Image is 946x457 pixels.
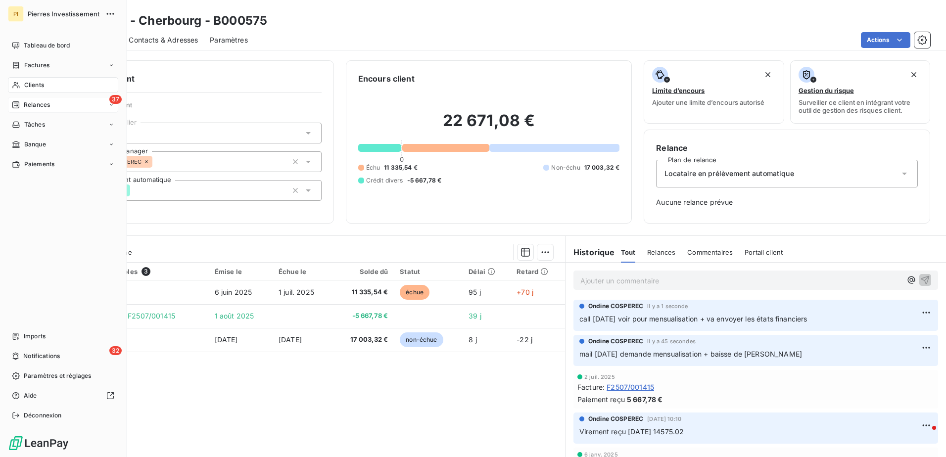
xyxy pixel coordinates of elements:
[627,394,663,405] span: 5 667,78 €
[24,81,44,90] span: Clients
[24,332,46,341] span: Imports
[8,435,69,451] img: Logo LeanPay
[338,287,388,297] span: 11 335,54 €
[129,35,198,45] span: Contacts & Adresses
[400,285,429,300] span: échue
[407,176,442,185] span: -5 667,78 €
[687,248,733,256] span: Commentaires
[279,335,302,344] span: [DATE]
[24,100,50,109] span: Relances
[584,374,615,380] span: 2 juil. 2025
[652,87,705,94] span: Limite d’encours
[152,157,160,166] input: Ajouter une valeur
[790,60,930,124] button: Gestion du risqueSurveiller ce client en intégrant votre outil de gestion des risques client.
[24,120,45,129] span: Tâches
[579,350,802,358] span: mail [DATE] demande mensualisation + baisse de [PERSON_NAME]
[87,12,267,30] h3: Medad - Cherbourg - B000575
[577,382,605,392] span: Facture :
[861,32,910,48] button: Actions
[23,352,60,361] span: Notifications
[469,288,481,296] span: 95 j
[517,335,532,344] span: -22 j
[584,163,620,172] span: 17 003,32 €
[579,315,807,323] span: call [DATE] voir pour mensualisation + va envoyer les états financiers
[338,311,388,321] span: -5 667,78 €
[130,186,138,195] input: Ajouter une valeur
[338,335,388,345] span: 17 003,32 €
[656,197,918,207] span: Aucune relance prévue
[24,411,62,420] span: Déconnexion
[745,248,783,256] span: Portail client
[358,73,415,85] h6: Encours client
[566,246,615,258] h6: Historique
[588,414,643,423] span: Ondine COSPEREC
[384,163,418,172] span: 11 335,54 €
[621,248,636,256] span: Tout
[76,267,202,276] div: Pièces comptables
[579,427,684,436] span: Virement reçu [DATE] 14575.02
[215,268,267,275] div: Émise le
[210,35,248,45] span: Paramètres
[607,382,654,392] span: F2507/001415
[799,98,922,114] span: Surveiller ce client en intégrant votre outil de gestion des risques client.
[279,268,326,275] div: Échue le
[647,303,688,309] span: il y a 1 seconde
[24,371,91,380] span: Paramètres et réglages
[24,41,70,50] span: Tableau de bord
[358,111,620,140] h2: 22 671,08 €
[517,268,559,275] div: Retard
[80,101,322,115] span: Propriétés Client
[109,95,122,104] span: 37
[647,416,681,422] span: [DATE] 10:10
[799,87,854,94] span: Gestion du risque
[912,423,936,447] iframe: Intercom live chat
[215,312,254,320] span: 1 août 2025
[142,267,150,276] span: 3
[588,302,643,311] span: Ondine COSPEREC
[338,268,388,275] div: Solde dû
[588,337,643,346] span: Ondine COSPEREC
[647,338,696,344] span: il y a 45 secondes
[551,163,580,172] span: Non-échu
[517,288,533,296] span: +70 j
[647,248,675,256] span: Relances
[24,160,54,169] span: Paiements
[400,332,443,347] span: non-échue
[215,288,252,296] span: 6 juin 2025
[656,142,918,154] h6: Relance
[652,98,764,106] span: Ajouter une limite d’encours autorisé
[24,140,46,149] span: Banque
[664,169,794,179] span: Locataire en prélèvement automatique
[24,61,49,70] span: Factures
[400,268,457,275] div: Statut
[469,268,505,275] div: Délai
[577,394,625,405] span: Paiement reçu
[24,391,37,400] span: Aide
[8,388,118,404] a: Aide
[109,346,122,355] span: 32
[215,335,238,344] span: [DATE]
[366,176,403,185] span: Crédit divers
[469,312,481,320] span: 39 j
[8,6,24,22] div: PI
[400,155,404,163] span: 0
[366,163,380,172] span: Échu
[28,10,99,18] span: Pierres Investissement
[644,60,784,124] button: Limite d’encoursAjouter une limite d’encours autorisé
[279,288,314,296] span: 1 juil. 2025
[60,73,322,85] h6: Informations client
[469,335,476,344] span: 8 j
